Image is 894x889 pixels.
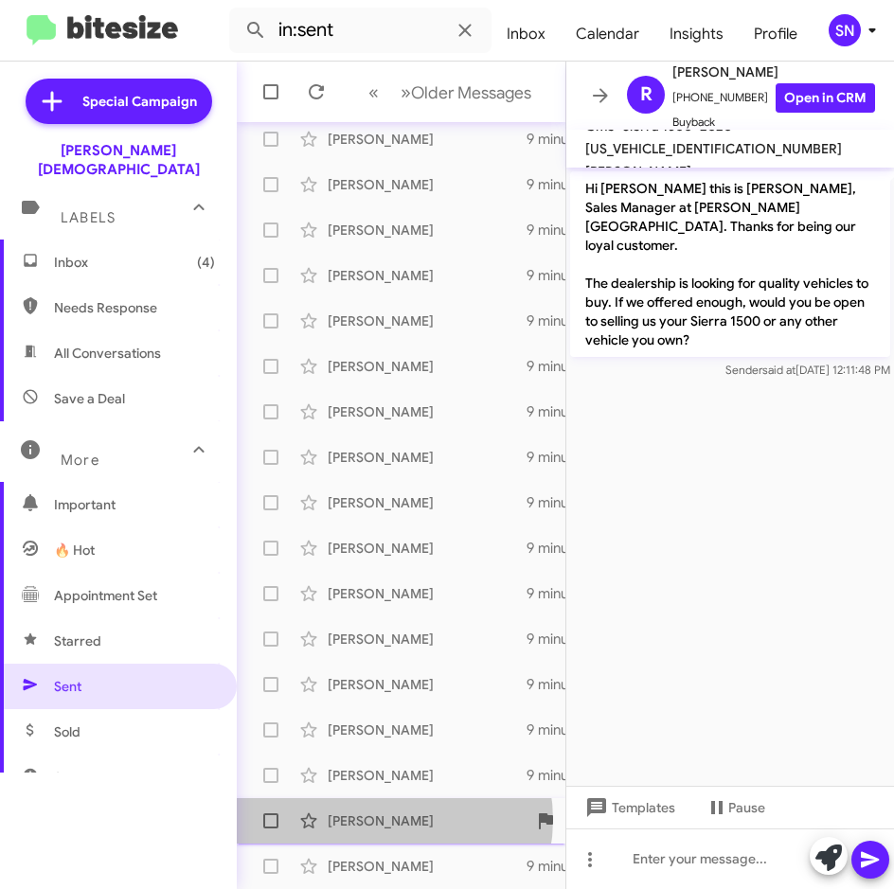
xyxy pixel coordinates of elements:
[672,113,875,132] span: Buyback
[527,584,633,603] div: 9 minutes ago
[517,311,527,330] div: Hi Gonca this is [PERSON_NAME], Sales Manager at [PERSON_NAME][GEOGRAPHIC_DATA]. Thanks for being...
[229,8,492,53] input: Search
[328,630,517,649] div: [PERSON_NAME]
[527,175,633,194] div: 9 minutes ago
[328,675,517,694] div: [PERSON_NAME]
[561,7,654,62] a: Calendar
[570,171,890,357] p: Hi [PERSON_NAME] this is [PERSON_NAME], Sales Manager at [PERSON_NAME][GEOGRAPHIC_DATA]. Thanks f...
[517,857,527,876] div: Hi [PERSON_NAME] this is [PERSON_NAME], Sales Manager at [PERSON_NAME][GEOGRAPHIC_DATA]. Thanks f...
[517,675,527,694] div: Hi [PERSON_NAME] this is [PERSON_NAME], Sales Manager at [PERSON_NAME][GEOGRAPHIC_DATA]. Thanks f...
[739,7,813,62] a: Profile
[517,221,527,240] div: Hi [PERSON_NAME] this is [PERSON_NAME], Sales Manager at [PERSON_NAME][GEOGRAPHIC_DATA]. Thanks f...
[527,857,633,876] div: 9 minutes ago
[328,584,517,603] div: [PERSON_NAME]
[54,344,161,363] span: All Conversations
[357,73,390,112] button: Previous
[728,791,765,825] span: Pause
[527,493,633,512] div: 9 minutes ago
[690,791,780,825] button: Pause
[527,630,633,649] div: 9 minutes ago
[54,586,157,605] span: Appointment Set
[527,675,633,694] div: 9 minutes ago
[328,811,517,830] div: [PERSON_NAME]
[581,791,675,825] span: Templates
[358,73,543,112] nav: Page navigation example
[829,14,861,46] div: SN
[197,253,215,272] span: (4)
[517,811,527,830] div: Hi [PERSON_NAME] this is [PERSON_NAME], Sales Manager at [PERSON_NAME][GEOGRAPHIC_DATA]. Thanks f...
[54,253,215,272] span: Inbox
[389,73,543,112] button: Next
[517,448,527,467] div: Hi [PERSON_NAME] this is [PERSON_NAME], Sales Manager at [PERSON_NAME][GEOGRAPHIC_DATA]. Thanks f...
[566,791,690,825] button: Templates
[527,402,633,421] div: 9 minutes ago
[328,175,517,194] div: [PERSON_NAME]
[517,766,527,785] div: Hi [PERSON_NAME] this is [PERSON_NAME], Sales Manager at [PERSON_NAME][GEOGRAPHIC_DATA]. Thanks f...
[61,452,99,469] span: More
[517,630,527,649] div: Hi [PERSON_NAME] this is [PERSON_NAME], Sales Manager at [PERSON_NAME][GEOGRAPHIC_DATA]. Thanks f...
[776,83,875,113] a: Open in CRM
[328,221,517,240] div: [PERSON_NAME]
[328,857,517,876] div: [PERSON_NAME]
[517,584,527,603] div: Hi [PERSON_NAME] this is [PERSON_NAME], Sales Manager at [PERSON_NAME][GEOGRAPHIC_DATA]. Thanks f...
[527,221,633,240] div: 9 minutes ago
[654,7,739,62] a: Insights
[54,768,154,787] span: Sold Responded
[54,389,125,408] span: Save a Deal
[54,298,215,317] span: Needs Response
[54,541,95,560] span: 🔥 Hot
[527,720,633,739] div: 9 minutes ago
[527,357,633,376] div: 9 minutes ago
[328,357,517,376] div: [PERSON_NAME]
[328,493,517,512] div: [PERSON_NAME]
[527,766,633,785] div: 9 minutes ago
[328,311,517,330] div: [PERSON_NAME]
[328,130,517,149] div: [PERSON_NAME]
[725,363,890,377] span: Sender [DATE] 12:11:48 PM
[517,539,527,558] div: Hi [PERSON_NAME] this is [PERSON_NAME], Sales Manager at [PERSON_NAME][GEOGRAPHIC_DATA]. Thanks f...
[54,495,215,514] span: Important
[54,631,101,650] span: Starred
[672,83,875,113] span: [PHONE_NUMBER]
[640,80,653,110] span: R
[328,266,517,285] div: [PERSON_NAME]
[401,80,411,104] span: »
[517,493,527,512] div: Hi [PERSON_NAME] this is [PERSON_NAME], Sales Manager at [PERSON_NAME][GEOGRAPHIC_DATA]. Thanks f...
[585,140,842,157] span: [US_VEHICLE_IDENTIFICATION_NUMBER]
[813,14,873,46] button: SN
[517,720,527,739] div: Hi [PERSON_NAME] this is [PERSON_NAME], Sales Manager at [PERSON_NAME][GEOGRAPHIC_DATA]. Thanks f...
[517,130,527,149] div: Hi [PERSON_NAME] this is [PERSON_NAME], Sales Manager at [PERSON_NAME][GEOGRAPHIC_DATA]. Thanks f...
[527,266,633,285] div: 9 minutes ago
[328,766,517,785] div: [PERSON_NAME]
[411,82,531,103] span: Older Messages
[527,448,633,467] div: 9 minutes ago
[527,311,633,330] div: 9 minutes ago
[328,720,517,739] div: [PERSON_NAME]
[328,539,517,558] div: [PERSON_NAME]
[585,163,691,180] span: [PERSON_NAME]
[61,209,116,226] span: Labels
[527,539,633,558] div: 9 minutes ago
[762,363,796,377] span: said at
[492,7,561,62] a: Inbox
[517,266,527,285] div: Hi [PERSON_NAME] this is [PERSON_NAME], Sales Manager at [PERSON_NAME][GEOGRAPHIC_DATA]. Thanks f...
[368,80,379,104] span: «
[26,79,212,124] a: Special Campaign
[517,357,527,376] div: Hi [PERSON_NAME] this is [PERSON_NAME], Sales Manager at [PERSON_NAME][GEOGRAPHIC_DATA]. Thanks f...
[82,92,197,111] span: Special Campaign
[672,61,875,83] span: [PERSON_NAME]
[527,130,633,149] div: 9 minutes ago
[517,175,527,194] div: Hi Eisy this is [PERSON_NAME], Sales Manager at [PERSON_NAME][GEOGRAPHIC_DATA]. Thanks for being ...
[54,677,81,696] span: Sent
[328,402,517,421] div: [PERSON_NAME]
[517,402,527,421] div: Hi [PERSON_NAME] this is [PERSON_NAME], Sales Manager at [PERSON_NAME][GEOGRAPHIC_DATA]. Thanks f...
[54,722,80,741] span: Sold
[328,448,517,467] div: [PERSON_NAME]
